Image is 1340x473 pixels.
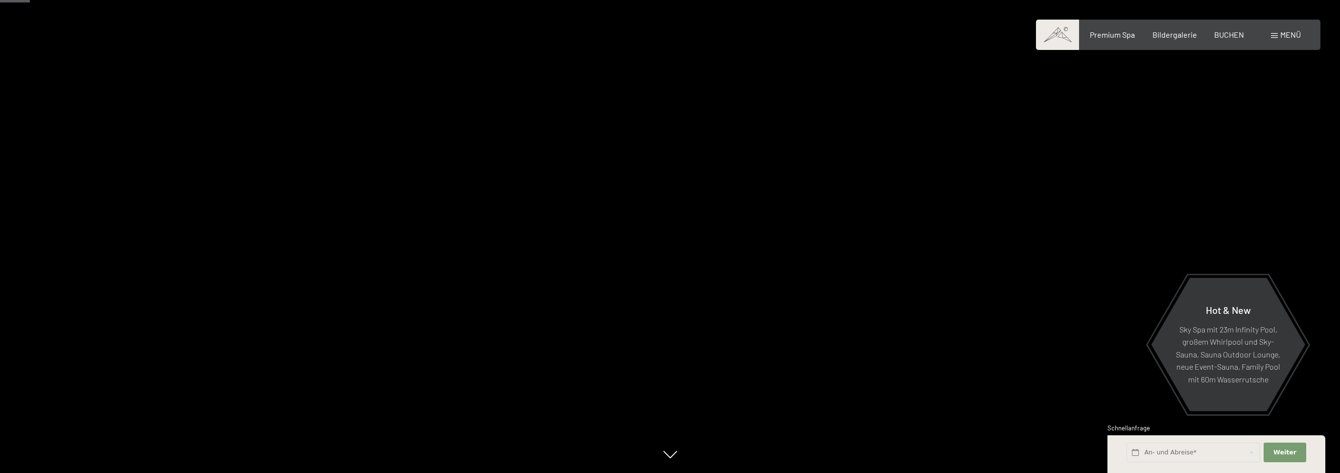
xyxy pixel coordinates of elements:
[1151,277,1306,412] a: Hot & New Sky Spa mit 23m Infinity Pool, großem Whirlpool und Sky-Sauna, Sauna Outdoor Lounge, ne...
[1206,304,1251,315] span: Hot & New
[1152,30,1197,39] a: Bildergalerie
[1280,30,1301,39] span: Menü
[1175,323,1281,385] p: Sky Spa mit 23m Infinity Pool, großem Whirlpool und Sky-Sauna, Sauna Outdoor Lounge, neue Event-S...
[1090,30,1135,39] a: Premium Spa
[1273,448,1296,457] span: Weiter
[1214,30,1244,39] a: BUCHEN
[1107,424,1150,432] span: Schnellanfrage
[1264,443,1306,463] button: Weiter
